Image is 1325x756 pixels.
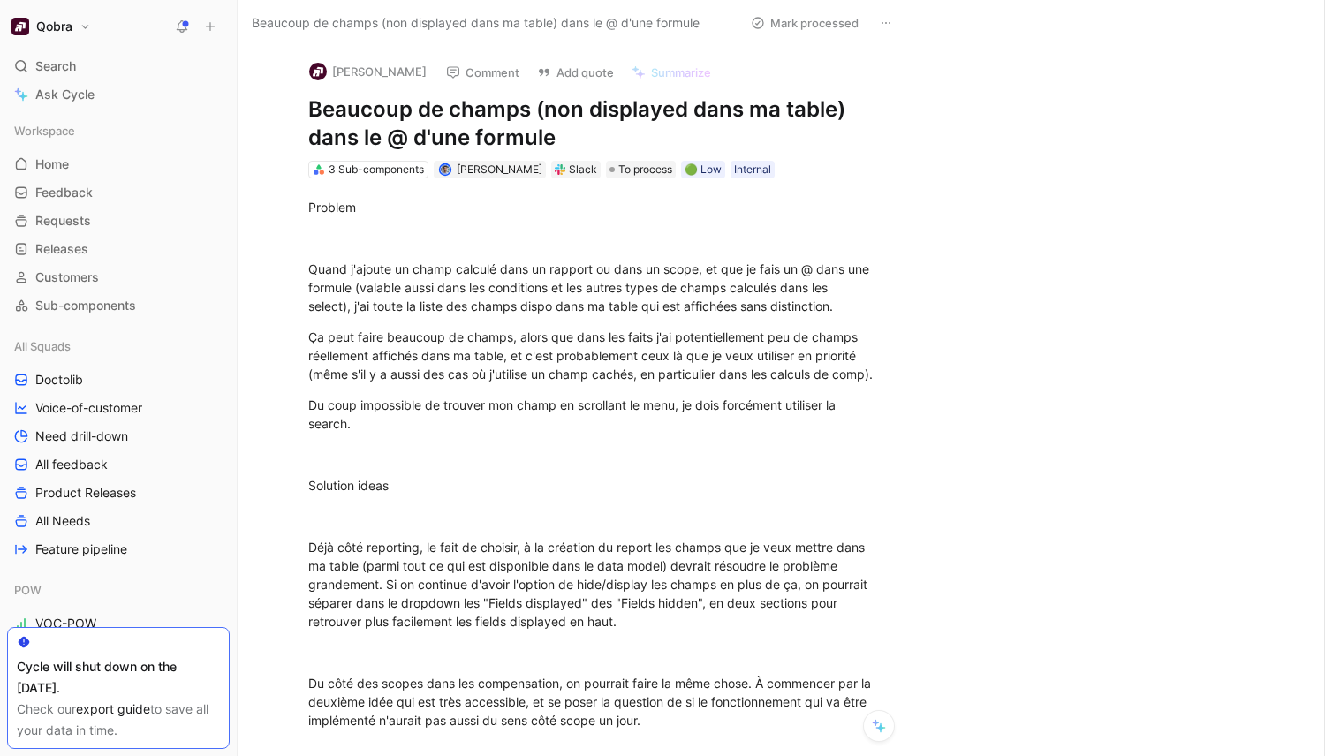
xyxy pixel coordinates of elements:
[7,14,95,39] button: QobraQobra
[7,367,230,393] a: Doctolib
[36,19,72,34] h1: Qobra
[7,53,230,79] div: Search
[651,64,711,80] span: Summarize
[35,155,69,173] span: Home
[7,480,230,506] a: Product Releases
[308,476,875,495] div: Solution ideas
[35,184,93,201] span: Feedback
[35,456,108,473] span: All feedback
[35,512,90,530] span: All Needs
[7,333,230,563] div: All SquadsDoctolibVoice-of-customerNeed drill-downAll feedbackProduct ReleasesAll NeedsFeature pi...
[14,122,75,140] span: Workspace
[308,260,875,315] div: Quand j'ajoute un champ calculé dans un rapport ou dans un scope, et que je fais un @ dans une fo...
[7,179,230,206] a: Feedback
[624,60,719,85] button: Summarize
[14,581,42,599] span: POW
[309,63,327,80] img: logo
[743,11,867,35] button: Mark processed
[308,328,875,383] div: Ça peut faire beaucoup de champs, alors que dans les faits j'ai potentiellement peu de champs rée...
[685,161,722,178] div: 🟢 Low
[35,371,83,389] span: Doctolib
[308,95,875,152] h1: Beaucoup de champs (non displayed dans ma table) dans le @ d'une formule
[7,536,230,563] a: Feature pipeline
[7,610,230,637] a: VOC-POW
[7,292,230,319] a: Sub-components
[438,60,527,85] button: Comment
[35,56,76,77] span: Search
[7,208,230,234] a: Requests
[618,161,672,178] span: To process
[7,395,230,421] a: Voice-of-customer
[35,615,96,632] span: VOC-POW
[7,451,230,478] a: All feedback
[7,577,230,603] div: POW
[252,12,700,34] span: Beaucoup de champs (non displayed dans ma table) dans le @ d'une formule
[76,701,150,716] a: export guide
[7,151,230,178] a: Home
[7,117,230,144] div: Workspace
[35,541,127,558] span: Feature pipeline
[329,161,424,178] div: 3 Sub-components
[7,81,230,108] a: Ask Cycle
[35,399,142,417] span: Voice-of-customer
[308,674,875,730] div: Du côté des scopes dans les compensation, on pourrait faire la même chose. À commencer par la deu...
[35,484,136,502] span: Product Releases
[7,423,230,450] a: Need drill-down
[7,264,230,291] a: Customers
[301,58,435,85] button: logo[PERSON_NAME]
[569,161,597,178] div: Slack
[35,84,95,105] span: Ask Cycle
[308,198,875,216] div: Problem
[14,337,71,355] span: All Squads
[606,161,676,178] div: To process
[7,508,230,534] a: All Needs
[529,60,622,85] button: Add quote
[7,333,230,359] div: All Squads
[35,427,128,445] span: Need drill-down
[35,268,99,286] span: Customers
[35,240,88,258] span: Releases
[7,236,230,262] a: Releases
[440,165,450,175] img: avatar
[35,212,91,230] span: Requests
[17,699,220,741] div: Check our to save all your data in time.
[457,163,542,176] span: [PERSON_NAME]
[35,297,136,314] span: Sub-components
[17,656,220,699] div: Cycle will shut down on the [DATE].
[308,538,875,631] div: Déjà côté reporting, le fait de choisir, à la création du report les champs que je veux mettre da...
[308,396,875,433] div: Du coup impossible de trouver mon champ en scrollant le menu, je dois forcément utiliser la search.
[11,18,29,35] img: Qobra
[734,161,771,178] div: Internal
